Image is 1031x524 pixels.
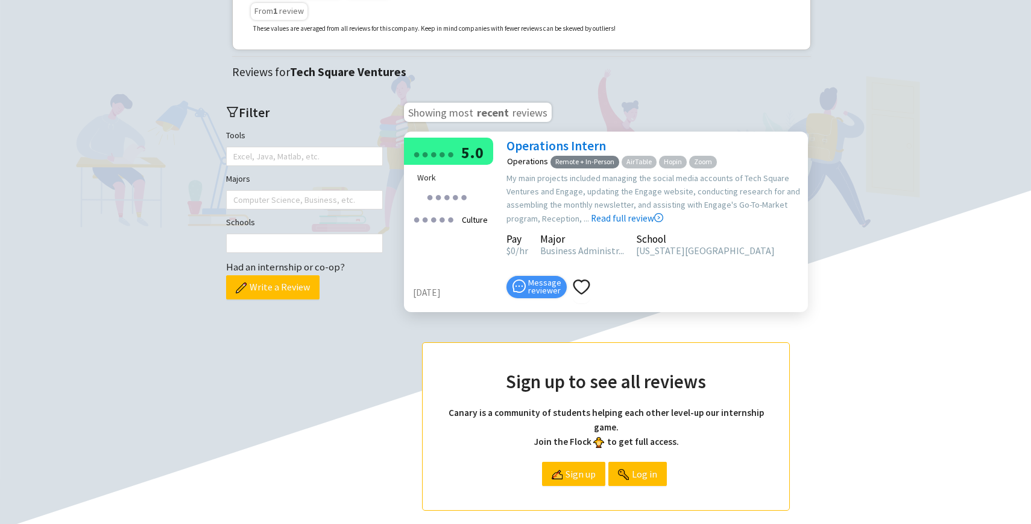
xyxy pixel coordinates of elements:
div: Culture [458,209,491,230]
b: 1 [273,5,277,16]
a: Read full review [591,152,663,224]
button: Write a Review [226,275,320,299]
div: [DATE] [413,286,500,300]
img: register.png [552,469,563,480]
span: $ [506,244,511,257]
div: Work [417,171,488,184]
h4: Canary is a community of students helping each other level-up our internship game. Join the Flock... [447,406,765,450]
label: Tools [226,129,245,142]
div: ● [435,187,442,206]
span: Sign up [566,462,596,485]
div: ● [413,144,420,163]
a: Operations Intern [506,138,606,154]
img: bird_front.png [593,437,604,448]
h2: Sign up to see all reviews [447,367,765,396]
span: right-circle [654,213,663,222]
span: [US_STATE][GEOGRAPHIC_DATA] [636,244,775,257]
span: Had an internship or co-op? [226,260,345,273]
span: Remote + In-Person [550,156,619,168]
span: Message reviewer [528,279,561,295]
div: ● [421,144,429,163]
strong: Tech Square Ventures [290,65,406,79]
span: From review [254,5,304,16]
label: Majors [226,172,250,185]
div: ● [447,209,454,228]
span: /hr [515,244,528,257]
div: ● [430,144,437,163]
div: School [636,235,775,243]
div: ● [413,209,420,228]
div: Major [540,235,624,243]
span: Business Administr... [540,244,624,257]
div: ● [421,209,429,228]
a: Log in [608,462,667,486]
div: My main projects included managing the social media accounts of Tech Square Ventures and Engage, ... [506,171,802,226]
input: Tools [233,149,236,164]
label: Schools [226,216,255,229]
div: Pay [506,235,528,243]
img: pencil.png [236,283,247,293]
h3: Showing most reviews [404,103,552,122]
div: Operations [507,157,548,165]
div: ● [460,187,467,206]
span: Log in [632,462,657,485]
span: Write a Review [250,280,310,295]
div: ● [438,144,446,163]
div: ● [452,187,459,206]
div: ● [430,209,437,228]
span: recent [476,104,510,118]
div: ● [447,144,454,163]
div: Reviews for [232,63,817,81]
span: 0 [506,244,515,257]
p: These values are averaged from all reviews for this company. Keep in mind companies with fewer re... [253,24,616,34]
div: ● [438,209,446,228]
h2: Filter [226,103,383,123]
a: Sign up [542,462,605,486]
span: Hopin [659,156,687,168]
span: 5.0 [461,142,484,162]
span: filter [226,106,239,118]
span: message [512,280,526,293]
div: ● [443,187,450,206]
img: login.png [618,469,629,480]
span: heart [573,278,590,296]
span: Zoom [689,156,717,168]
div: ● [426,187,434,206]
